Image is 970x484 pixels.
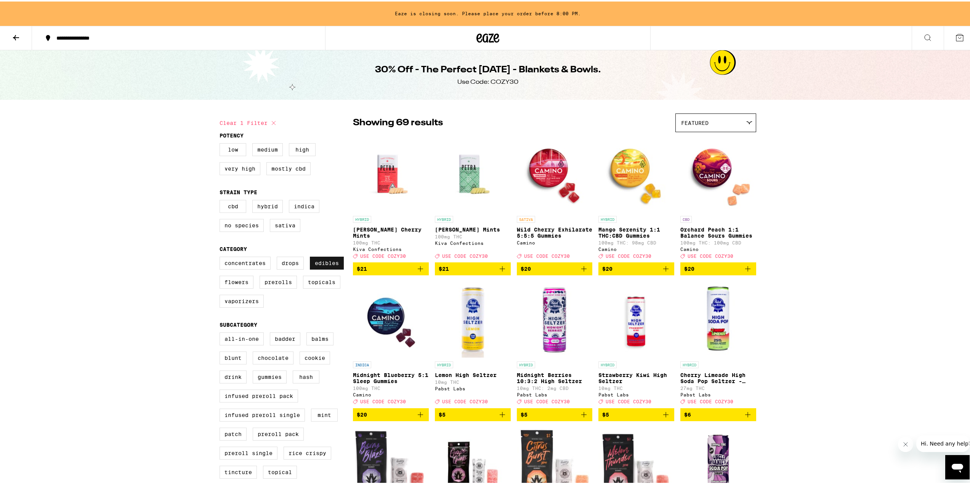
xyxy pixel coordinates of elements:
img: Camino - Mango Serenity 1:1 THC:CBD Gummies [598,134,674,211]
button: Add to bag [517,261,593,274]
span: $20 [602,264,612,270]
button: Add to bag [353,261,429,274]
p: [PERSON_NAME] Cherry Mints [353,225,429,237]
p: 100mg THC: 100mg CBD [680,239,756,244]
label: Concentrates [220,255,271,268]
img: Camino - Orchard Peach 1:1 Balance Sours Gummies [680,134,756,211]
label: Preroll Single [220,445,277,458]
p: 100mg THC [353,384,429,389]
button: Add to bag [435,261,511,274]
a: Open page for Orchard Peach 1:1 Balance Sours Gummies from Camino [680,134,756,261]
p: Midnight Blueberry 5:1 Sleep Gummies [353,371,429,383]
div: Kiva Confections [435,239,511,244]
iframe: Message from company [916,434,970,450]
span: Featured [681,118,709,125]
p: HYBRID [435,360,453,367]
label: Infused Preroll Pack [220,388,298,401]
label: Drops [277,255,304,268]
button: Add to bag [680,407,756,420]
span: USE CODE COZY30 [688,398,733,403]
p: Mango Serenity 1:1 THC:CBD Gummies [598,225,674,237]
p: HYBRID [598,360,617,367]
p: 27mg THC [680,384,756,389]
button: Add to bag [680,261,756,274]
span: $5 [439,410,446,416]
span: USE CODE COZY30 [606,252,651,257]
label: Hybrid [252,198,283,211]
p: HYBRID [598,214,617,221]
div: Pabst Labs [435,385,511,390]
label: Topicals [303,274,340,287]
span: $5 [602,410,609,416]
div: Camino [353,391,429,396]
label: Preroll Pack [253,426,304,439]
p: [PERSON_NAME] Mints [435,225,511,231]
div: Use Code: COZY30 [457,77,518,85]
span: $20 [521,264,531,270]
div: Camino [680,245,756,250]
p: Wild Cherry Exhilarate 5:5:5 Gummies [517,225,593,237]
label: Flowers [220,274,253,287]
label: Tincture [220,464,257,477]
label: Hash [293,369,319,382]
label: Balms [306,331,333,344]
label: All-In-One [220,331,264,344]
p: 100mg THC [353,239,429,244]
label: Rice Crispy [284,445,331,458]
button: Add to bag [598,261,674,274]
label: Infused Preroll Single [220,407,305,420]
div: Camino [517,239,593,244]
a: Open page for Petra Moroccan Mints from Kiva Confections [435,134,511,261]
label: Blunt [220,350,247,363]
p: SATIVA [517,214,535,221]
p: 10mg THC: 2mg CBD [517,384,593,389]
label: Low [220,142,246,155]
span: Hi. Need any help? [5,5,55,11]
p: Lemon High Seltzer [435,371,511,377]
button: Add to bag [353,407,429,420]
p: Midnight Berries 10:3:2 High Seltzer [517,371,593,383]
h1: 30% Off - The Perfect [DATE] - Blankets & Bowls. [375,62,601,75]
span: USE CODE COZY30 [360,398,406,403]
label: Indica [289,198,319,211]
div: Pabst Labs [598,391,674,396]
label: Edibles [310,255,344,268]
label: No Species [220,217,264,230]
p: HYBRID [517,360,535,367]
img: Pabst Labs - Strawberry Kiwi High Seltzer [598,280,674,356]
p: 100mg THC [435,233,511,238]
p: 10mg THC [435,378,511,383]
span: USE CODE COZY30 [442,252,488,257]
img: Pabst Labs - Cherry Limeade High Soda Pop Seltzer - 25mg [680,280,756,356]
a: Open page for Lemon High Seltzer from Pabst Labs [435,280,511,406]
label: Patch [220,426,247,439]
button: Add to bag [435,407,511,420]
label: Cookie [300,350,330,363]
p: 100mg THC: 98mg CBD [598,239,674,244]
legend: Category [220,244,247,251]
a: Open page for Petra Tart Cherry Mints from Kiva Confections [353,134,429,261]
p: Orchard Peach 1:1 Balance Sours Gummies [680,225,756,237]
div: Camino [598,245,674,250]
label: Gummies [253,369,287,382]
div: Pabst Labs [680,391,756,396]
span: USE CODE COZY30 [360,252,406,257]
span: USE CODE COZY30 [688,252,733,257]
label: Drink [220,369,247,382]
a: Open page for Cherry Limeade High Soda Pop Seltzer - 25mg from Pabst Labs [680,280,756,406]
a: Open page for Strawberry Kiwi High Seltzer from Pabst Labs [598,280,674,406]
label: Medium [252,142,283,155]
p: HYBRID [680,360,699,367]
span: $6 [684,410,691,416]
span: $21 [357,264,367,270]
span: USE CODE COZY30 [442,398,488,403]
img: Camino - Midnight Blueberry 5:1 Sleep Gummies [353,280,429,356]
p: Showing 69 results [353,115,443,128]
span: USE CODE COZY30 [524,398,570,403]
label: Badder [270,331,300,344]
img: Pabst Labs - Midnight Berries 10:3:2 High Seltzer [517,280,593,356]
legend: Subcategory [220,320,257,326]
div: Kiva Confections [353,245,429,250]
p: HYBRID [435,214,453,221]
label: Sativa [270,217,300,230]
